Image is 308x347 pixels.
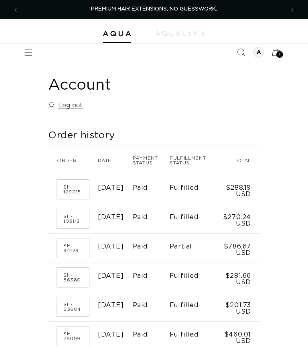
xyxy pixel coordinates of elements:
[284,1,301,18] button: Next announcement
[170,263,218,292] td: Fulfilled
[279,51,281,58] span: 1
[98,273,124,279] time: [DATE]
[57,268,89,287] a: Order number SH-86380
[133,175,170,204] td: Paid
[218,234,260,263] td: $786.67 USD
[133,263,170,292] td: Paid
[218,263,260,292] td: $281.66 USD
[133,234,170,263] td: Paid
[98,146,133,175] th: Date
[133,204,170,234] td: Paid
[133,292,170,322] td: Paid
[57,326,89,346] a: Order number SH-79099
[170,234,218,263] td: Partial
[48,100,83,111] a: Log out
[218,204,260,234] td: $270.24 USD
[98,331,124,338] time: [DATE]
[57,180,89,199] a: Order number SH-129015
[98,243,124,250] time: [DATE]
[48,129,260,142] h2: Order history
[98,302,124,308] time: [DATE]
[218,146,260,175] th: Total
[57,209,89,228] a: Order number SH-103113
[232,43,250,61] summary: Search
[7,1,24,18] button: Previous announcement
[48,146,98,175] th: Order
[170,146,218,175] th: Fulfillment status
[155,31,205,36] img: aqualyna.com
[170,204,218,234] td: Fulfilled
[103,31,131,37] img: Aqua Hair Extensions
[20,43,37,61] summary: Menu
[98,185,124,191] time: [DATE]
[133,146,170,175] th: Payment status
[57,238,89,258] a: Order number SH-94129
[98,214,124,220] time: [DATE]
[91,6,217,12] span: PREMIUM HAIR EXTENSIONS. NO GUESSWORK.
[170,292,218,322] td: Fulfilled
[218,292,260,322] td: $201.73 USD
[57,297,89,316] a: Order number SH-83604
[48,76,260,95] h1: Account
[170,175,218,204] td: Fulfilled
[218,175,260,204] td: $288.19 USD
